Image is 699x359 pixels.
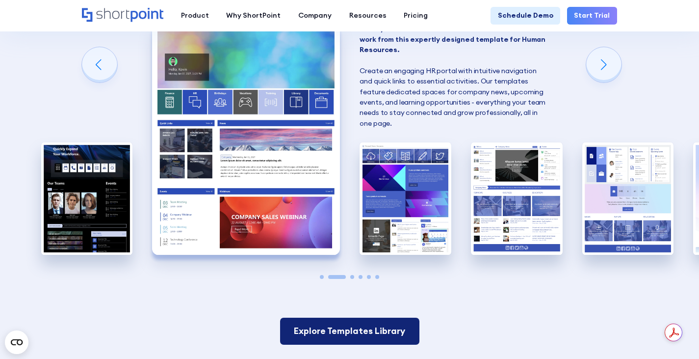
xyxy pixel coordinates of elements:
a: Schedule Demo [491,7,560,25]
div: 5 / 6 [582,142,674,255]
div: 2 / 6 [152,24,340,255]
img: Modern SharePoint Templates for HR [152,24,340,255]
span: Go to slide 3 [350,275,354,279]
a: Resources [340,7,395,25]
img: HR SharePoint Templates [41,142,133,255]
div: Company [298,10,332,21]
img: SharePoint Template for HR [360,142,451,255]
div: 4 / 6 [471,142,563,255]
div: Resources [349,10,387,21]
iframe: Chat Widget [650,312,699,359]
a: Company [289,7,340,25]
img: Designing a SharePoint site for HR [471,142,563,255]
div: Next slide [586,47,621,83]
span: Go to slide 1 [320,275,324,279]
strong: Make your HR SharePoint site burst with color and work from this expertly designed template for H... [360,24,545,54]
div: 3 / 6 [360,142,451,255]
div: 1 / 6 [41,142,133,255]
a: Start Trial [567,7,617,25]
span: Go to slide 2 [328,275,346,279]
div: Product [181,10,209,21]
p: Create an engaging HR portal with intuitive navigation and quick links to essential activities. O... [360,24,547,129]
img: Top SharePoint Templates for 2025 [582,142,674,255]
a: Product [172,7,218,25]
span: Go to slide 4 [359,275,362,279]
a: Pricing [395,7,437,25]
button: Open CMP widget [5,331,28,354]
span: Go to slide 5 [367,275,371,279]
span: Go to slide 6 [375,275,379,279]
div: Why ShortPoint [226,10,281,21]
div: Pricing [404,10,428,21]
div: Previous slide [82,47,117,83]
a: Explore Templates Library [280,318,419,345]
a: Home [82,8,163,23]
a: Why ShortPoint [218,7,290,25]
